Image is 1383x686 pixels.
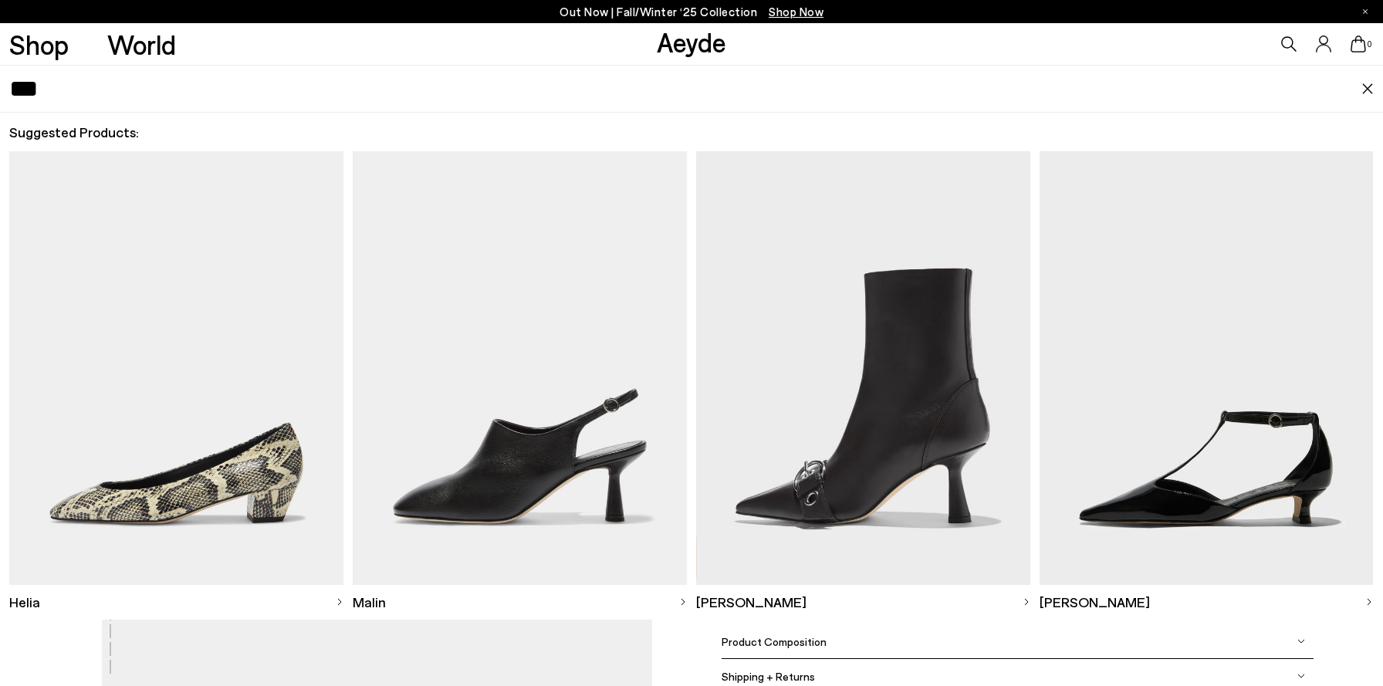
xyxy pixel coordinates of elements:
[1297,637,1305,645] img: svg%3E
[9,593,40,612] span: Helia
[696,593,806,612] span: [PERSON_NAME]
[1297,672,1305,680] img: svg%3E
[1040,593,1150,612] span: [PERSON_NAME]
[107,31,176,58] a: World
[1365,598,1373,606] img: svg%3E
[769,5,823,19] span: Navigate to /collections/new-in
[696,585,1030,620] a: [PERSON_NAME]
[336,598,343,606] img: svg%3E
[1351,35,1366,52] a: 0
[9,151,343,585] img: Descriptive text
[1040,585,1374,620] a: [PERSON_NAME]
[722,670,815,683] span: Shipping + Returns
[657,25,726,58] a: Aeyde
[1361,83,1374,94] img: close.svg
[1023,598,1030,606] img: svg%3E
[353,585,687,620] a: Malin
[9,31,69,58] a: Shop
[353,151,687,585] img: Descriptive text
[9,123,1373,142] h2: Suggested Products:
[1366,40,1374,49] span: 0
[9,585,343,620] a: Helia
[722,635,827,648] span: Product Composition
[353,593,386,612] span: Malin
[696,151,1030,585] img: Descriptive text
[560,2,823,22] p: Out Now | Fall/Winter ‘25 Collection
[679,598,687,606] img: svg%3E
[1040,151,1374,585] img: Descriptive text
